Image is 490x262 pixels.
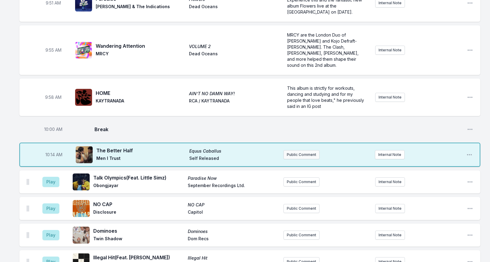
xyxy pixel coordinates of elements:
button: Play [42,203,59,214]
img: Drag Handle [27,179,29,185]
button: Open playlist item options [466,152,472,158]
span: Obongjayar [93,183,184,190]
span: AIN’T NO DAMN WAY! [189,91,279,97]
span: Timestamp [44,126,62,132]
span: Self Released [189,155,279,163]
button: Internal Note [375,150,405,159]
span: Dominoes [93,227,184,235]
span: Equus Caballus [189,148,279,154]
span: RCA / KAYTRANADA [189,98,279,105]
span: NO CAP [93,201,184,208]
button: Open playlist item options [467,94,473,100]
img: NO CAP [73,200,90,217]
button: Open playlist item options [467,179,473,185]
img: Equus Caballus [76,146,93,163]
button: Open playlist item options [467,232,473,238]
img: Dominoes [73,227,90,244]
span: Talk Olympics (Feat. Little Simz) [93,174,184,181]
button: Internal Note [375,177,405,186]
button: Public Comment [283,231,319,240]
span: This album is strictly for workouts, dancing and studying and for my people that love beats," he ... [287,86,365,109]
button: Public Comment [283,204,319,213]
span: MRCY [96,51,185,58]
span: NO CAP [188,202,279,208]
span: Illegal Hit [188,255,279,261]
span: Dom Recs [188,236,279,243]
span: September Recordings Ltd. [188,183,279,190]
span: The Better Half [96,147,186,154]
img: Drag Handle [27,205,29,212]
button: Public Comment [283,177,319,186]
button: Open playlist item options [467,47,473,53]
img: Drag Handle [27,232,29,238]
span: Break [94,126,462,133]
button: Internal Note [375,231,405,240]
span: Wandering Attention [96,42,185,50]
button: Public Comment [283,150,319,159]
button: Internal Note [375,93,405,102]
button: Play [42,230,59,240]
span: Capitol [188,209,279,216]
span: HOME [96,89,185,97]
span: MRCY are the London Duo of [PERSON_NAME] and Kojo Defraft-[PERSON_NAME]. The Clash, [PERSON_NAME]... [287,32,360,68]
span: KAYTRANADA [96,98,185,105]
span: Disclosure [93,209,184,216]
button: Play [42,177,59,187]
span: VOLUME 2 [189,44,279,50]
span: Dead Oceans [189,51,279,58]
button: Open playlist item options [467,126,473,132]
img: AIN’T NO DAMN WAY! [75,89,92,106]
span: Twin Shadow [93,236,184,243]
button: Internal Note [375,46,405,55]
span: Paradise Now [188,175,279,181]
button: Internal Note [375,204,405,213]
img: VOLUME 2 [75,42,92,59]
img: Paradise Now [73,173,90,190]
span: Timestamp [45,47,61,53]
span: Men I Trust [96,155,186,163]
span: Dead Oceans [189,4,279,11]
span: [PERSON_NAME] & The Indications [96,4,185,11]
button: Open playlist item options [467,205,473,212]
span: Timestamp [45,152,62,158]
span: Illegal Hit (Feat. [PERSON_NAME]) [93,254,184,261]
span: Timestamp [45,94,61,100]
span: Dominoes [188,228,279,235]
